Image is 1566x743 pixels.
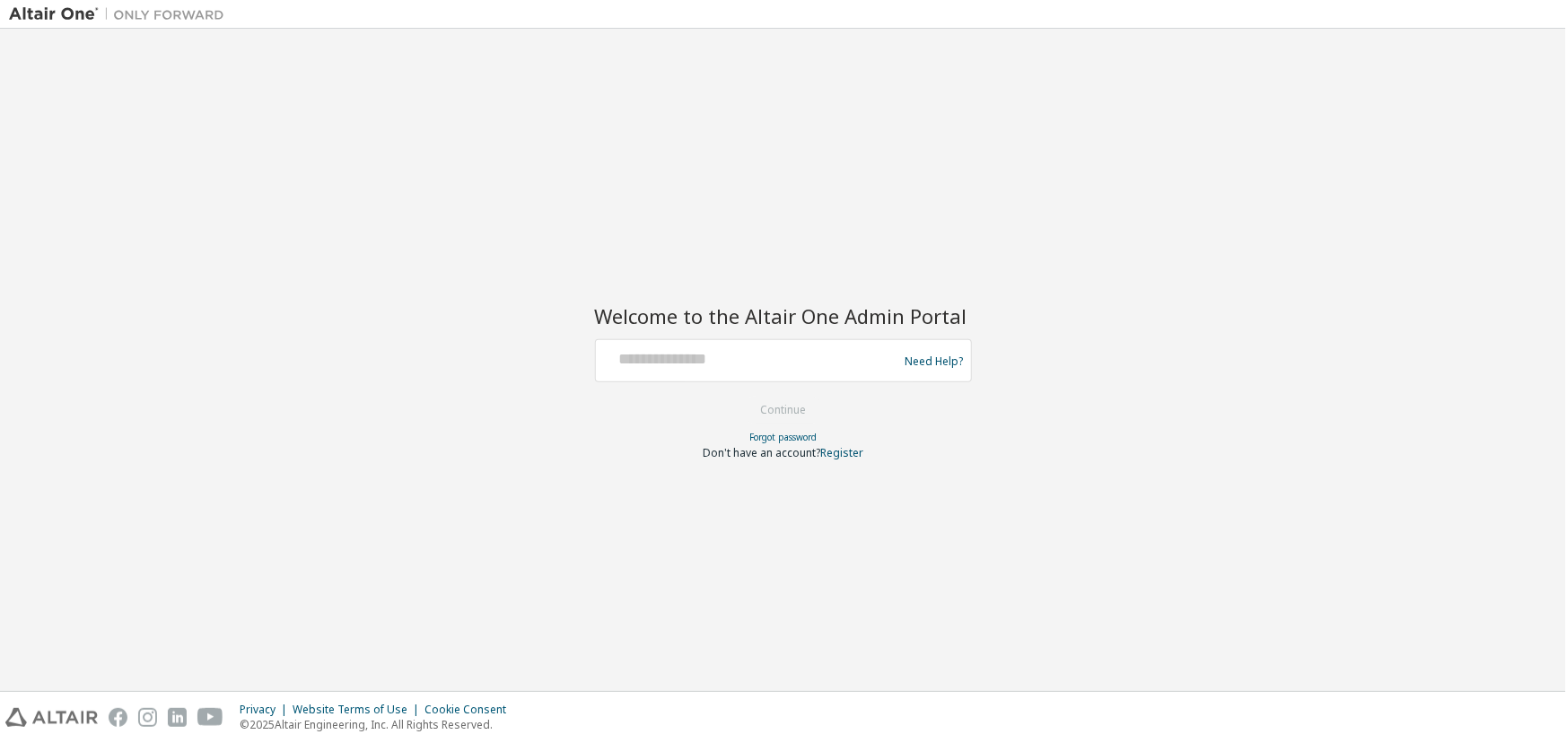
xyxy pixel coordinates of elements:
a: Forgot password [749,431,817,443]
img: Altair One [9,5,233,23]
h2: Welcome to the Altair One Admin Portal [595,303,972,328]
p: © 2025 Altair Engineering, Inc. All Rights Reserved. [240,717,517,732]
img: youtube.svg [197,708,223,727]
div: Cookie Consent [424,703,517,717]
span: Don't have an account? [703,445,820,460]
img: altair_logo.svg [5,708,98,727]
img: instagram.svg [138,708,157,727]
div: Privacy [240,703,293,717]
a: Register [820,445,863,460]
a: Need Help? [905,361,964,362]
div: Website Terms of Use [293,703,424,717]
img: linkedin.svg [168,708,187,727]
img: facebook.svg [109,708,127,727]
